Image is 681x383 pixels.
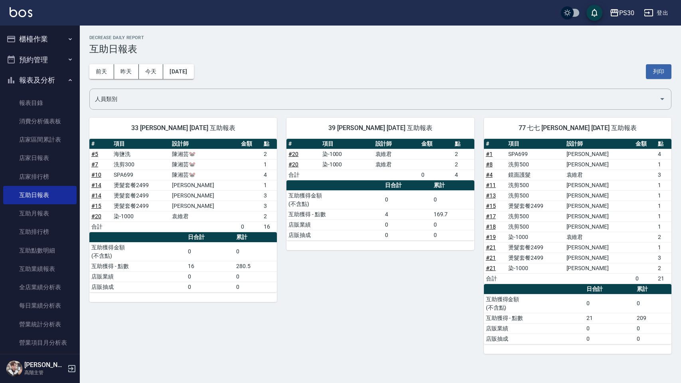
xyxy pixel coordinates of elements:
[3,260,77,278] a: 互助業績報表
[506,221,564,232] td: 洗剪500
[286,209,383,219] td: 互助獲得 - 點數
[484,139,671,284] table: a dense table
[286,230,383,240] td: 店販抽成
[234,282,277,292] td: 0
[3,296,77,315] a: 每日業績分析表
[486,203,496,209] a: #15
[93,92,656,106] input: 人員名稱
[170,149,239,159] td: 陳湘芸🐭
[91,182,101,188] a: #14
[635,284,671,294] th: 累計
[89,271,186,282] td: 店販業績
[286,219,383,230] td: 店販業績
[565,180,634,190] td: [PERSON_NAME]
[619,8,634,18] div: PS30
[419,170,453,180] td: 0
[656,221,671,232] td: 1
[486,265,496,271] a: #21
[170,190,239,201] td: [PERSON_NAME]
[486,255,496,261] a: #21
[584,284,635,294] th: 日合計
[383,230,431,240] td: 0
[10,7,32,17] img: Logo
[3,315,77,334] a: 營業統計分析表
[3,49,77,70] button: 預約管理
[286,190,383,209] td: 互助獲得金額 (不含點)
[383,209,431,219] td: 4
[186,242,234,261] td: 0
[565,190,634,201] td: [PERSON_NAME]
[635,334,671,344] td: 0
[656,232,671,242] td: 2
[635,323,671,334] td: 0
[373,149,419,159] td: 袁維君
[89,261,186,271] td: 互助獲得 - 點數
[6,361,22,377] img: Person
[170,139,239,149] th: 設計師
[286,139,474,180] table: a dense table
[453,149,474,159] td: 2
[432,230,474,240] td: 0
[432,180,474,191] th: 累計
[506,159,564,170] td: 洗剪500
[186,282,234,292] td: 0
[565,242,634,253] td: [PERSON_NAME]
[186,271,234,282] td: 0
[565,149,634,159] td: [PERSON_NAME]
[3,334,77,352] a: 營業項目月分析表
[3,204,77,223] a: 互助月報表
[493,124,662,132] span: 77 七七 [PERSON_NAME] [DATE] 互助報表
[170,159,239,170] td: 陳湘芸🐭
[99,124,267,132] span: 33 [PERSON_NAME] [DATE] 互助報表
[296,124,464,132] span: 39 [PERSON_NAME] [DATE] 互助報表
[286,139,320,149] th: #
[656,159,671,170] td: 1
[656,263,671,273] td: 2
[262,149,277,159] td: 2
[3,94,77,112] a: 報表目錄
[239,221,261,232] td: 0
[484,273,506,284] td: 合計
[3,112,77,130] a: 消費分析儀表板
[584,323,635,334] td: 0
[656,180,671,190] td: 1
[506,180,564,190] td: 洗剪500
[89,35,671,40] h2: Decrease Daily Report
[486,192,496,199] a: #13
[3,241,77,260] a: 互助點數明細
[656,149,671,159] td: 4
[486,161,493,168] a: #8
[112,211,170,221] td: 染-1000
[506,253,564,263] td: 燙髮套餐2499
[112,139,170,149] th: 項目
[89,139,112,149] th: #
[186,261,234,271] td: 16
[419,139,453,149] th: 金額
[484,294,584,313] td: 互助獲得金額 (不含點)
[89,43,671,55] h3: 互助日報表
[453,159,474,170] td: 2
[91,151,98,157] a: #5
[112,201,170,211] td: 燙髮套餐2499
[170,201,239,211] td: [PERSON_NAME]
[139,64,164,79] button: 今天
[262,180,277,190] td: 1
[656,242,671,253] td: 1
[506,232,564,242] td: 染-1000
[112,190,170,201] td: 燙髮套餐2499
[656,190,671,201] td: 1
[506,149,564,159] td: SPA699
[89,64,114,79] button: 前天
[288,161,298,168] a: #20
[89,232,277,292] table: a dense table
[262,190,277,201] td: 3
[383,219,431,230] td: 0
[656,201,671,211] td: 1
[506,242,564,253] td: 燙髮套餐2499
[24,369,65,376] p: 高階主管
[506,201,564,211] td: 燙髮套餐2499
[3,186,77,204] a: 互助日報表
[170,211,239,221] td: 袁維君
[635,313,671,323] td: 209
[656,139,671,149] th: 點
